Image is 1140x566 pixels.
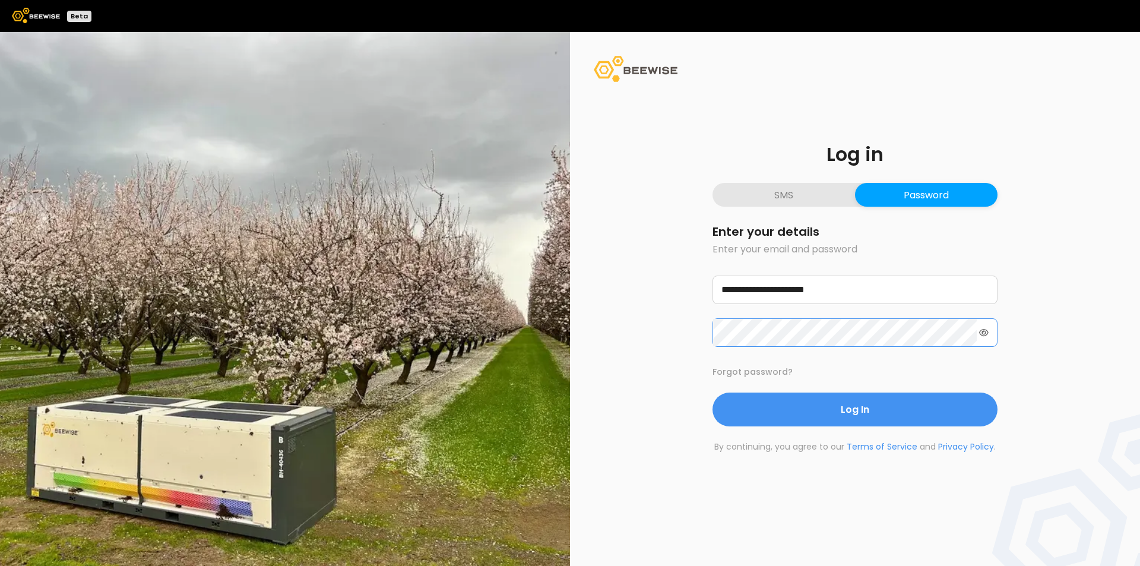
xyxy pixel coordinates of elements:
p: By continuing, you agree to our and . [712,441,997,453]
button: Log In [712,393,997,426]
button: Password [855,183,997,207]
button: SMS [712,183,855,207]
span: Log In [841,402,869,417]
a: Privacy Policy [938,441,994,453]
h1: Log in [712,145,997,164]
p: Enter your email and password [712,242,997,257]
div: Beta [67,11,91,22]
a: Terms of Service [847,441,917,453]
img: Beewise logo [12,8,60,23]
h2: Enter your details [712,226,997,238]
button: Forgot password? [712,366,793,378]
